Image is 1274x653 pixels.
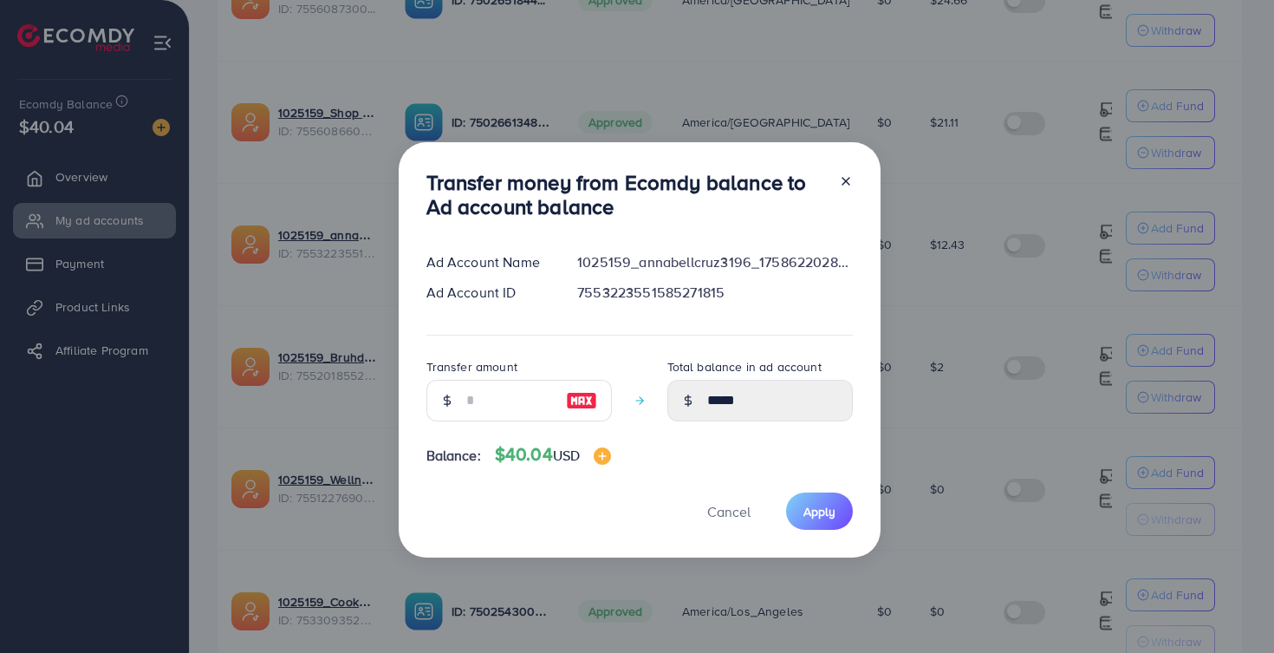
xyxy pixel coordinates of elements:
span: USD [553,446,580,465]
img: image [594,447,611,465]
button: Cancel [686,493,772,530]
h3: Transfer money from Ecomdy balance to Ad account balance [426,170,825,220]
iframe: Chat [1200,575,1261,640]
label: Transfer amount [426,358,517,375]
button: Apply [786,493,853,530]
label: Total balance in ad account [667,358,822,375]
span: Cancel [707,502,751,521]
div: Ad Account ID [413,283,564,303]
h4: $40.04 [495,444,611,466]
div: Ad Account Name [413,252,564,272]
img: image [566,390,597,411]
span: Apply [803,503,835,520]
div: 7553223551585271815 [563,283,866,303]
span: Balance: [426,446,481,466]
div: 1025159_annabellcruz3196_1758622028577 [563,252,866,272]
